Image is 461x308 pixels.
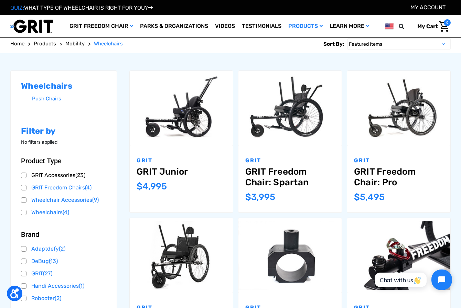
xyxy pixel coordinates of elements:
span: My Cart [417,23,438,30]
span: (2) [55,295,61,301]
span: (9) [92,197,99,203]
p: GRIT [245,156,335,165]
a: Parks & Organizations [137,15,212,37]
span: (4) [63,209,69,216]
a: GRIT Freedom Chair: Spartan,$3,995.00 [245,166,335,188]
span: Home [10,41,24,47]
button: Product Type [21,157,106,165]
span: Brand [21,230,39,239]
a: Wheelchair Accessories(9) [21,195,106,205]
a: Cart with 0 items [412,19,451,34]
a: Products [34,40,56,48]
span: $3,995 [245,192,275,202]
span: $4,995 [137,181,167,192]
img: us.png [385,22,394,31]
a: Wheelchairs [94,40,123,48]
a: GRIT Accessories(23) [21,170,106,180]
span: $5,495 [354,192,385,202]
img: GRIT All-Terrain Wheelchair and Mobility Equipment [10,19,53,33]
a: GRIT Freedom Chair: Spartan,$3,995.00 [238,71,342,146]
a: Utility Clamp - Bare,$299.00 [238,218,342,293]
h2: Wheelchairs [21,81,106,91]
span: Mobility [65,41,85,47]
img: GRIT Freedom Chair: 3.0 [130,221,233,290]
a: Handi Accessories(1) [21,281,106,291]
p: No filters applied [21,139,106,146]
img: GRIT Freedom Chair Pro: the Pro model shown including contoured Invacare Matrx seatback, Spinergy... [347,74,450,143]
h2: Filter by [21,126,106,136]
a: Robooter(2) [21,293,106,304]
a: Testimonials [238,15,285,37]
a: GRIT Junior,$4,995.00 [130,71,233,146]
span: Product Type [21,157,62,165]
a: Home [10,40,24,48]
span: Wheelchairs [94,41,123,47]
span: (13) [49,258,58,264]
p: GRIT [354,156,443,165]
span: QUIZ: [10,4,24,11]
a: GRIT Freedom Chairs(4) [21,183,106,193]
span: (1) [79,283,84,289]
input: Search [402,19,412,34]
img: Utility Clamp - Bare [238,221,342,290]
iframe: Tidio Chat [367,264,458,296]
button: Brand [21,230,106,239]
a: QUIZ:WHAT TYPE OF WHEELCHAIR IS RIGHT FOR YOU? [10,4,153,11]
p: GRIT [137,156,226,165]
a: Account [410,4,446,11]
span: (27) [43,270,52,277]
a: GRIT Junior,$4,995.00 [137,166,226,177]
a: Products [285,15,326,37]
img: GRIT Junior: GRIT Freedom Chair all terrain wheelchair engineered specifically for kids [130,74,233,143]
span: (4) [85,184,92,191]
a: GRIT(27) [21,268,106,279]
a: Videos [212,15,238,37]
a: DeBug(13) [21,256,106,266]
img: Cart [439,21,449,32]
a: Learn More [326,15,373,37]
img: GRIT Freedom Chair: Spartan [238,74,342,143]
a: Push Chairs [32,94,106,104]
span: (2) [59,245,65,252]
a: GRIT Freedom Chair: 3.0,$2,995.00 [130,218,233,293]
a: Mobility [65,40,85,48]
a: GRIT Freedom Chair [66,15,137,37]
a: Wheelchairs(4) [21,207,106,218]
label: Sort By: [323,38,344,50]
span: Products [34,41,56,47]
a: Adaptdefy(2) [21,244,106,254]
a: GRIT Freedom Chair: Pro,$5,495.00 [354,166,443,188]
img: Utility Clamp - Rope Mount [347,221,450,290]
a: Utility Clamp - Rope Mount,$349.00 [347,218,450,293]
span: (23) [75,172,85,178]
span: 0 [444,19,451,26]
a: GRIT Freedom Chair: Pro,$5,495.00 [347,71,450,146]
